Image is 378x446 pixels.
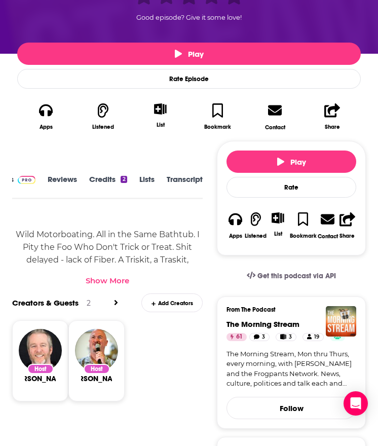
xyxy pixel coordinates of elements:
span: 19 [314,332,319,342]
div: Listened [92,124,114,130]
a: 3 [276,333,296,341]
div: Add Creators [141,293,203,312]
span: [PERSON_NAME] [12,375,69,384]
span: 3 [289,332,292,342]
div: Wild Motorboating. All in the Same Bathtub. I Pity the Foo Who Don't Trick or Treat. Shit delayed... [12,228,203,443]
span: 3 [262,332,265,342]
button: Listened [244,206,267,246]
div: Host [27,364,54,375]
a: Contact [317,206,338,246]
a: Transcript [167,175,203,198]
button: Bookmark [289,206,317,246]
a: Lists [139,175,155,198]
div: Apps [229,233,242,239]
div: Contact [265,124,285,131]
a: The Morning Stream, Mon thru Thurs, every morning, with [PERSON_NAME] and the Frogpants Network. ... [226,349,356,389]
a: Contact [246,97,304,137]
button: Show More Button [268,212,288,224]
button: Bookmark [189,97,246,137]
div: Bookmark [290,233,317,239]
div: 2 [87,299,91,308]
button: Show More Button [150,103,171,115]
img: The Morning Stream [326,306,356,337]
span: Play [175,49,204,59]
a: Get this podcast via API [239,264,344,288]
a: Reviews [48,175,77,198]
a: View All [114,298,118,308]
div: Host [84,364,110,375]
button: Apps [226,206,244,246]
img: Scott Johnson [19,329,62,372]
span: Play [277,157,306,167]
div: Open Intercom Messenger [344,391,368,416]
div: Contact [318,233,338,240]
img: Brian Ibbott [75,329,118,372]
h3: From The Podcast [226,306,348,313]
div: List [274,230,282,237]
span: [PERSON_NAME] [68,375,125,384]
a: Brian Ibbott [68,375,125,384]
div: 2 [121,176,127,183]
div: Show More ButtonList [132,97,189,134]
a: The Morning Stream [226,319,299,329]
div: Share [325,124,340,130]
div: Rate Episode [17,69,361,89]
div: Listened [245,233,267,239]
a: 3 [249,333,270,341]
a: Credits2 [89,175,127,198]
button: Listened [74,97,132,137]
a: Scott Johnson [12,375,69,384]
img: Podchaser Pro [18,176,35,184]
button: Share [338,206,356,246]
a: 19 [303,333,324,341]
button: Share [304,97,361,137]
span: Get this podcast via API [257,272,336,280]
button: Play [226,151,356,173]
div: Apps [40,124,53,130]
div: Rate [226,177,356,198]
span: Good episode? Give it some love! [136,14,242,21]
div: List [157,121,165,128]
div: Show More ButtonList [267,206,289,243]
button: Follow [226,397,356,419]
button: Apps [17,97,74,137]
a: 61 [226,333,247,341]
span: 61 [236,332,243,342]
button: Play [17,43,361,65]
div: Bookmark [204,124,231,130]
a: Creators & Guests [12,298,79,308]
div: Share [339,233,355,239]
